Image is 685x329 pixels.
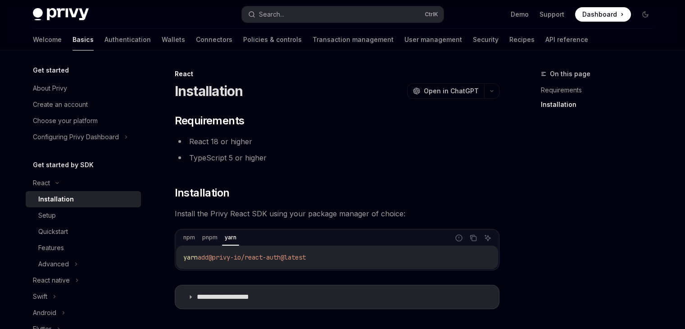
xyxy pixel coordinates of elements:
[26,96,141,113] a: Create an account
[407,83,484,99] button: Open in ChatGPT
[73,29,94,50] a: Basics
[404,29,462,50] a: User management
[175,83,243,99] h1: Installation
[162,29,185,50] a: Wallets
[541,97,660,112] a: Installation
[33,29,62,50] a: Welcome
[175,135,499,148] li: React 18 or higher
[575,7,631,22] a: Dashboard
[33,99,88,110] div: Create an account
[26,191,141,207] a: Installation
[222,232,239,243] div: yarn
[200,232,220,243] div: pnpm
[541,83,660,97] a: Requirements
[198,253,209,261] span: add
[33,160,94,170] h5: Get started by SDK
[511,10,529,19] a: Demo
[243,29,302,50] a: Policies & controls
[181,232,198,243] div: npm
[545,29,588,50] a: API reference
[183,253,198,261] span: yarn
[33,307,56,318] div: Android
[33,83,67,94] div: About Privy
[175,186,230,200] span: Installation
[26,113,141,129] a: Choose your platform
[38,259,69,270] div: Advanced
[196,29,232,50] a: Connectors
[540,10,564,19] a: Support
[638,7,653,22] button: Toggle dark mode
[259,9,284,20] div: Search...
[242,6,444,23] button: Search...CtrlK
[33,291,47,302] div: Swift
[33,178,50,188] div: React
[424,87,479,96] span: Open in ChatGPT
[453,232,465,244] button: Report incorrect code
[482,232,494,244] button: Ask AI
[26,80,141,96] a: About Privy
[33,65,69,76] h5: Get started
[33,275,70,286] div: React native
[175,69,499,78] div: React
[26,207,141,224] a: Setup
[175,114,245,128] span: Requirements
[467,232,479,244] button: Copy the contents from the code block
[473,29,499,50] a: Security
[38,226,68,237] div: Quickstart
[175,151,499,164] li: TypeScript 5 or higher
[38,210,56,221] div: Setup
[38,194,74,205] div: Installation
[26,240,141,256] a: Features
[38,242,64,253] div: Features
[209,253,306,261] span: @privy-io/react-auth@latest
[425,11,438,18] span: Ctrl K
[26,224,141,240] a: Quickstart
[175,207,499,220] span: Install the Privy React SDK using your package manager of choice:
[509,29,535,50] a: Recipes
[33,115,98,126] div: Choose your platform
[313,29,394,50] a: Transaction management
[33,132,119,142] div: Configuring Privy Dashboard
[550,69,590,79] span: On this page
[104,29,151,50] a: Authentication
[582,10,617,19] span: Dashboard
[33,8,89,21] img: dark logo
